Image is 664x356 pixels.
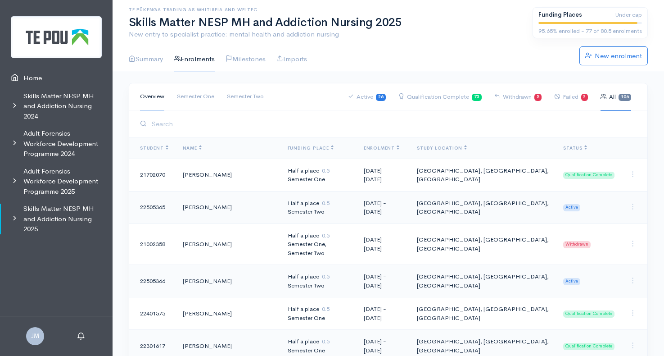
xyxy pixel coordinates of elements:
[176,265,280,297] td: [PERSON_NAME]
[129,159,176,191] td: 21702070
[176,191,280,224] td: [PERSON_NAME]
[129,191,176,224] td: 22505365
[357,191,410,224] td: [DATE] - [DATE]
[563,145,587,151] span: Status
[601,83,631,111] a: All106
[410,159,556,191] td: [GEOGRAPHIC_DATA], [GEOGRAPHIC_DATA], [GEOGRAPHIC_DATA]
[129,297,176,330] td: 22401575
[288,175,349,184] div: Semester One
[322,232,330,239] span: 0.5
[563,241,591,248] span: Withdrawn
[26,327,44,345] span: JM
[183,145,202,151] span: Name
[176,297,280,330] td: [PERSON_NAME]
[621,94,629,100] b: 106
[563,278,580,285] span: Active
[280,265,357,297] td: Half a place
[322,273,330,280] span: 0.5
[357,265,410,297] td: [DATE] - [DATE]
[140,145,168,151] span: Student
[129,265,176,297] td: 22505366
[554,83,588,111] a: Failed2
[538,27,642,36] div: 95.65% enrolled - 77 of 80.5 enrolments
[322,199,330,207] span: 0.5
[226,46,266,72] a: Milestones
[357,297,410,330] td: [DATE] - [DATE]
[280,224,357,265] td: Half a place
[288,314,349,323] div: Semester One
[11,16,102,58] img: Te Pou
[563,343,614,350] span: Qualification Complete
[357,224,410,265] td: [DATE] - [DATE]
[174,46,215,72] a: Enrolments
[276,46,307,72] a: Imports
[583,94,586,100] b: 2
[378,94,384,100] b: 26
[538,11,582,18] b: Funding Places
[615,10,642,19] span: Under cap
[129,16,522,29] h1: Skills Matter NESP MH and Addiction Nursing 2025
[288,346,349,355] div: Semester One
[417,145,467,151] span: Study Location
[410,224,556,265] td: [GEOGRAPHIC_DATA], [GEOGRAPHIC_DATA], [GEOGRAPHIC_DATA]
[474,94,479,100] b: 73
[563,310,614,318] span: Qualification Complete
[357,159,410,191] td: [DATE] - [DATE]
[288,240,349,257] div: Semester One, Semester Two
[579,46,648,65] a: New enrolment
[129,29,522,40] p: New entry to specialist practice: mental health and addiction nursing
[288,145,334,151] span: Funding Place
[129,46,163,72] a: Summary
[26,331,44,340] a: JM
[537,94,539,100] b: 5
[280,297,357,330] td: Half a place
[280,191,357,224] td: Half a place
[149,114,637,133] input: Search
[176,224,280,265] td: [PERSON_NAME]
[129,224,176,265] td: 21002358
[410,265,556,297] td: [GEOGRAPHIC_DATA], [GEOGRAPHIC_DATA], [GEOGRAPHIC_DATA]
[364,145,399,151] span: Enrolment
[176,159,280,191] td: [PERSON_NAME]
[563,172,614,179] span: Qualification Complete
[288,281,349,290] div: Semester Two
[280,159,357,191] td: Half a place
[140,83,164,110] a: Overview
[410,191,556,224] td: [GEOGRAPHIC_DATA], [GEOGRAPHIC_DATA], [GEOGRAPHIC_DATA]
[410,297,556,330] td: [GEOGRAPHIC_DATA], [GEOGRAPHIC_DATA], [GEOGRAPHIC_DATA]
[322,167,330,174] span: 0.5
[398,83,482,111] a: Qualification Complete73
[227,83,264,110] a: Semester Two
[322,338,330,345] span: 0.5
[288,207,349,216] div: Semester Two
[494,83,542,111] a: Withdrawn5
[348,83,386,111] a: Active26
[563,204,580,211] span: Active
[129,7,522,12] h6: Te Pūkenga trading as Whitireia and WelTec
[177,83,214,110] a: Semester One
[322,305,330,313] span: 0.5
